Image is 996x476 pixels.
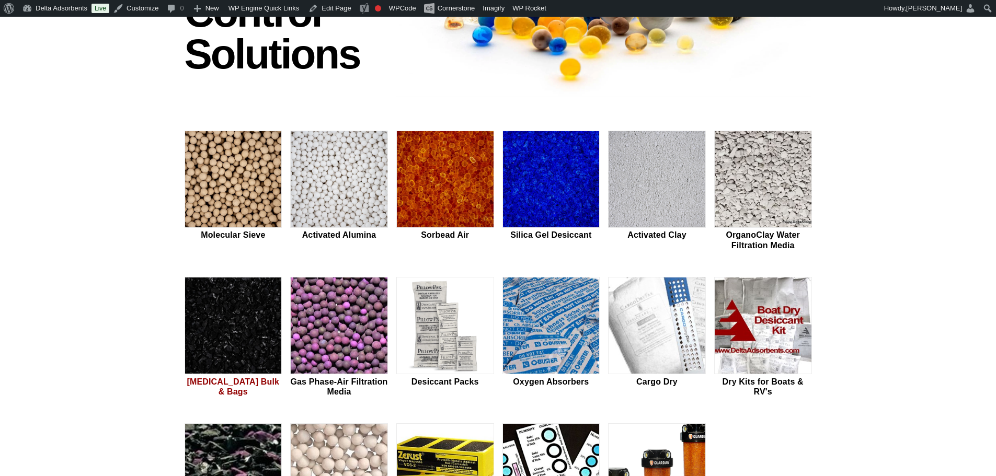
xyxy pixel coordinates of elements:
[502,377,600,387] h2: Oxygen Absorbers
[396,230,494,240] h2: Sorbead Air
[906,4,962,12] span: [PERSON_NAME]
[714,277,812,398] a: Dry Kits for Boats & RV's
[185,131,282,252] a: Molecular Sieve
[290,277,388,398] a: Gas Phase-Air Filtration Media
[91,4,109,13] a: Live
[608,277,706,398] a: Cargo Dry
[714,131,812,252] a: OrganoClay Water Filtration Media
[608,131,706,252] a: Activated Clay
[290,131,388,252] a: Activated Alumina
[714,230,812,250] h2: OrganoClay Water Filtration Media
[396,277,494,398] a: Desiccant Packs
[502,131,600,252] a: Silica Gel Desiccant
[502,277,600,398] a: Oxygen Absorbers
[396,131,494,252] a: Sorbead Air
[290,377,388,397] h2: Gas Phase-Air Filtration Media
[608,230,706,240] h2: Activated Clay
[185,230,282,240] h2: Molecular Sieve
[375,5,381,11] div: Focus keyphrase not set
[502,230,600,240] h2: Silica Gel Desiccant
[290,230,388,240] h2: Activated Alumina
[185,377,282,397] h2: [MEDICAL_DATA] Bulk & Bags
[185,277,282,398] a: [MEDICAL_DATA] Bulk & Bags
[608,377,706,387] h2: Cargo Dry
[396,377,494,387] h2: Desiccant Packs
[714,377,812,397] h2: Dry Kits for Boats & RV's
